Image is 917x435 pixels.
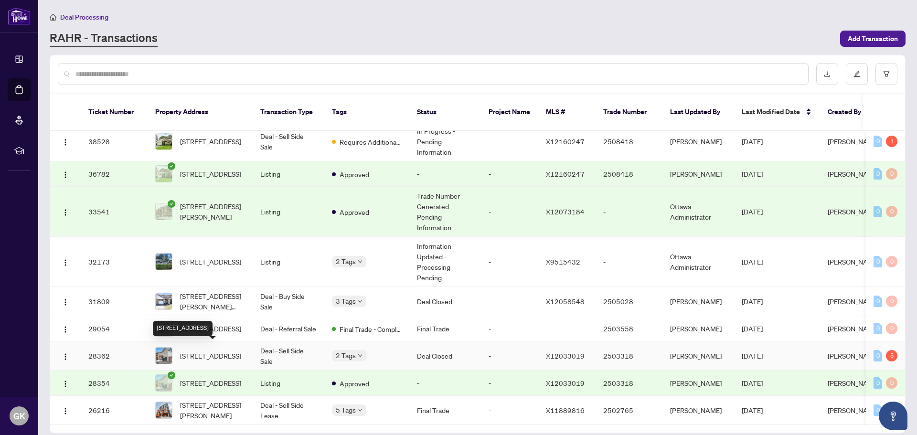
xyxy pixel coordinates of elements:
td: - [481,316,538,341]
span: Approved [340,378,369,389]
span: [STREET_ADDRESS][PERSON_NAME][PERSON_NAME] [180,291,245,312]
img: Logo [62,380,69,388]
span: Requires Additional Docs [340,137,402,147]
td: Information Updated - Processing Pending [409,237,481,287]
td: 2508418 [596,161,662,187]
img: Logo [62,138,69,146]
td: 28362 [81,341,148,371]
td: Listing [253,371,324,396]
button: filter [875,63,897,85]
button: Add Transaction [840,31,906,47]
td: Deal - Buy Side Sale [253,287,324,316]
td: - [596,187,662,237]
td: - [481,287,538,316]
span: [DATE] [742,324,763,333]
span: [PERSON_NAME] [828,379,879,387]
span: [DATE] [742,406,763,414]
img: Logo [62,209,69,216]
span: X12160247 [546,170,585,178]
img: thumbnail-img [156,166,172,182]
img: Logo [62,353,69,361]
span: [STREET_ADDRESS] [180,136,241,147]
td: 2503318 [596,341,662,371]
td: Listing [253,187,324,237]
span: GK [13,409,25,423]
td: Listing [253,237,324,287]
th: Last Modified Date [734,94,820,131]
td: Listing [253,161,324,187]
span: [PERSON_NAME] [828,170,879,178]
span: edit [853,71,860,77]
span: Final Trade - Completed [340,324,402,334]
span: 3 Tags [336,296,356,307]
td: Final Trade [409,316,481,341]
a: RAHR - Transactions [50,30,158,47]
span: X11889816 [546,406,585,414]
td: Trade Number Generated - Pending Information [409,187,481,237]
span: X9515432 [546,257,580,266]
td: 2508418 [596,122,662,161]
img: Logo [62,298,69,306]
div: 1 [886,136,897,147]
img: thumbnail-img [156,203,172,220]
td: 29054 [81,316,148,341]
span: [PERSON_NAME] [828,297,879,306]
button: Logo [58,254,73,269]
td: 32173 [81,237,148,287]
span: [STREET_ADDRESS][PERSON_NAME] [180,400,245,421]
span: [PERSON_NAME] [828,257,879,266]
th: Project Name [481,94,538,131]
span: [PERSON_NAME] [828,351,879,360]
td: - [481,341,538,371]
span: Approved [340,207,369,217]
td: 2503318 [596,371,662,396]
button: Logo [58,204,73,219]
th: Created By [820,94,877,131]
div: 0 [874,168,882,180]
div: 0 [886,256,897,267]
div: 0 [886,377,897,389]
td: 2502765 [596,396,662,425]
button: Logo [58,134,73,149]
td: - [409,161,481,187]
td: - [481,237,538,287]
img: thumbnail-img [156,254,172,270]
td: - [481,396,538,425]
td: Final Trade [409,396,481,425]
td: 28354 [81,371,148,396]
span: down [358,259,363,264]
span: filter [883,71,890,77]
button: Logo [58,348,73,363]
td: Deal - Sell Side Sale [253,122,324,161]
span: Approved [340,169,369,180]
span: X12160247 [546,137,585,146]
span: X12073184 [546,207,585,216]
span: down [358,299,363,304]
td: 38528 [81,122,148,161]
span: [DATE] [742,351,763,360]
span: X12033019 [546,379,585,387]
button: Logo [58,403,73,418]
div: 0 [886,168,897,180]
span: down [358,408,363,413]
th: Transaction Type [253,94,324,131]
div: 0 [874,206,882,217]
td: Ottawa Administrator [662,237,734,287]
div: 0 [874,323,882,334]
div: 0 [874,256,882,267]
span: download [824,71,831,77]
button: Open asap [879,402,907,430]
div: 0 [874,350,882,361]
td: - [481,371,538,396]
td: Deal - Sell Side Lease [253,396,324,425]
span: [PERSON_NAME] [828,207,879,216]
span: [STREET_ADDRESS] [180,169,241,179]
td: - [481,161,538,187]
img: thumbnail-img [156,293,172,309]
td: - [481,122,538,161]
th: Trade Number [596,94,662,131]
td: - [596,237,662,287]
td: 2505028 [596,287,662,316]
span: [PERSON_NAME] [828,137,879,146]
span: X12058548 [546,297,585,306]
